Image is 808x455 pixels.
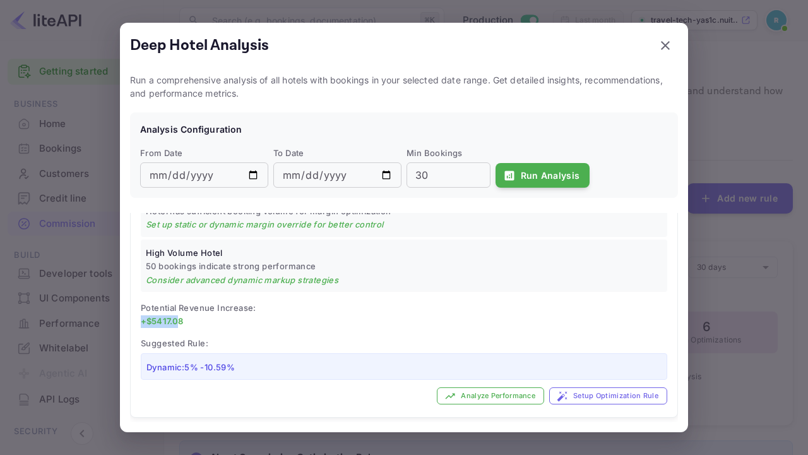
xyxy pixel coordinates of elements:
p: +$ 5417.08 [141,315,667,328]
span: Potential Revenue Increase: [141,303,256,313]
button: Analyze Performance [437,387,544,404]
span: High Volume Hotel [146,248,223,258]
span: To Date [273,147,401,161]
span: Set up static or dynamic margin override for better control [146,218,662,232]
button: Run Analysis [496,163,590,188]
span: 50 bookings indicate strong performance [146,260,662,274]
span: Dynamic: 5 % - 10.59 % [146,362,235,372]
h6: Analysis Configuration [140,123,668,136]
p: Run a comprehensive analysis of all hotels with bookings in your selected date range. Get detaile... [130,73,678,100]
h5: Deep Hotel Analysis [130,35,269,56]
span: Suggested Rule: [141,338,208,348]
span: From Date [140,147,268,161]
button: Setup Optimization Rule [549,387,667,404]
span: Min Bookings [407,147,490,161]
span: Consider advanced dynamic markup strategies [146,274,662,288]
